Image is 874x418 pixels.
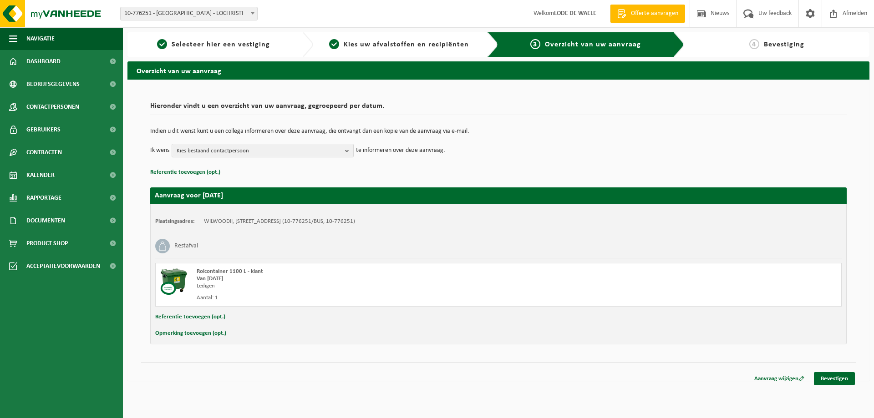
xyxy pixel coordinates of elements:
[26,186,61,209] span: Rapportage
[629,9,681,18] span: Offerte aanvragen
[197,276,223,282] strong: Van [DATE]
[197,294,535,302] div: Aantal: 1
[26,232,68,255] span: Product Shop
[26,27,55,50] span: Navigatie
[344,41,469,48] span: Kies uw afvalstoffen en recipiënten
[26,255,100,277] span: Acceptatievoorwaarden
[356,144,445,157] p: te informeren over deze aanvraag.
[26,209,65,232] span: Documenten
[155,192,223,199] strong: Aanvraag voor [DATE]
[26,164,55,186] span: Kalender
[150,102,847,115] h2: Hieronder vindt u een overzicht van uw aanvraag, gegroepeerd per datum.
[160,268,188,295] img: WB-1100-CU.png
[749,39,759,49] span: 4
[545,41,641,48] span: Overzicht van uw aanvraag
[150,166,220,178] button: Referentie toevoegen (opt.)
[155,311,225,323] button: Referentie toevoegen (opt.)
[554,10,596,17] strong: LODE DE WAELE
[26,96,79,118] span: Contactpersonen
[174,239,198,253] h3: Restafval
[26,118,61,141] span: Gebruikers
[26,50,61,73] span: Dashboard
[530,39,540,49] span: 3
[26,73,80,96] span: Bedrijfsgegevens
[329,39,339,49] span: 2
[610,5,685,23] a: Offerte aanvragen
[150,128,847,135] p: Indien u dit wenst kunt u een collega informeren over deze aanvraag, die ontvangt dan een kopie v...
[150,144,169,157] p: Ik wens
[155,218,195,224] strong: Plaatsingsadres:
[177,144,341,158] span: Kies bestaand contactpersoon
[204,218,355,225] td: WILWOODII, [STREET_ADDRESS] (10-776251/BUS, 10-776251)
[814,372,855,385] a: Bevestigen
[318,39,481,50] a: 2Kies uw afvalstoffen en recipiënten
[157,39,167,49] span: 1
[197,268,263,274] span: Rolcontainer 1100 L - klant
[26,141,62,164] span: Contracten
[121,7,257,20] span: 10-776251 - WILWOODII - LOCHRISTI
[127,61,869,79] h2: Overzicht van uw aanvraag
[120,7,258,20] span: 10-776251 - WILWOODII - LOCHRISTI
[747,372,811,385] a: Aanvraag wijzigen
[197,282,535,290] div: Ledigen
[172,144,354,157] button: Kies bestaand contactpersoon
[764,41,804,48] span: Bevestiging
[172,41,270,48] span: Selecteer hier een vestiging
[155,327,226,339] button: Opmerking toevoegen (opt.)
[132,39,295,50] a: 1Selecteer hier een vestiging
